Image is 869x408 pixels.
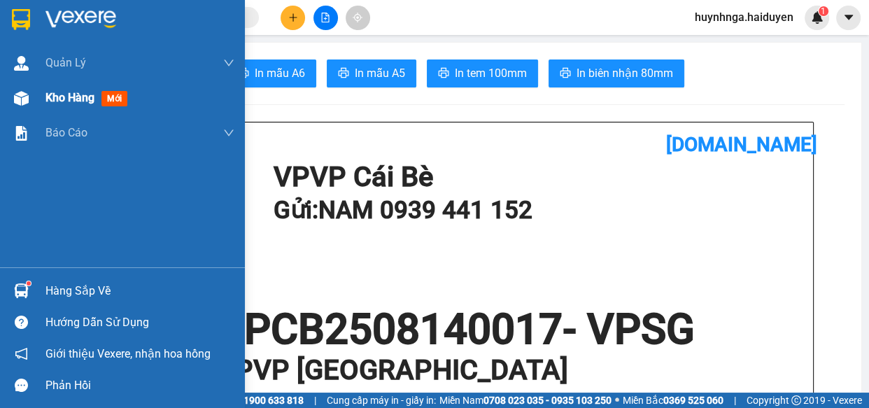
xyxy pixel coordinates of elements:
[120,13,153,28] span: Nhận:
[120,45,262,62] div: THO
[819,6,828,16] sup: 1
[734,393,736,408] span: |
[45,124,87,141] span: Báo cáo
[243,395,304,406] strong: 1900 633 818
[577,64,673,82] span: In biên nhận 80mm
[684,8,805,26] span: huynhnga.haiduyen
[120,62,262,82] div: 0964222577
[14,283,29,298] img: warehouse-icon
[355,64,405,82] span: In mẫu A5
[281,6,305,30] button: plus
[320,13,330,22] span: file-add
[45,312,234,333] div: Hướng dẫn sử dụng
[327,393,436,408] span: Cung cấp máy in - giấy in:
[327,59,416,87] button: printerIn mẫu A5
[438,67,449,80] span: printer
[15,379,28,392] span: message
[15,347,28,360] span: notification
[615,398,619,403] span: ⚪️
[120,12,262,45] div: VP [GEOGRAPHIC_DATA]
[811,11,824,24] img: icon-new-feature
[12,12,110,29] div: VP Cái Bè
[439,393,612,408] span: Miền Nam
[12,9,30,30] img: logo-vxr
[623,393,723,408] span: Miền Bắc
[255,64,305,82] span: In mẫu A6
[273,163,799,191] h1: VP VP Cái Bè
[842,11,855,24] span: caret-down
[560,67,571,80] span: printer
[12,13,34,28] span: Gửi:
[217,351,778,390] h1: VP VP [GEOGRAPHIC_DATA]
[15,316,28,329] span: question-circle
[14,56,29,71] img: warehouse-icon
[427,59,538,87] button: printerIn tem 100mm
[455,64,527,82] span: In tem 100mm
[273,191,799,230] h1: Gửi: NAM 0939 441 152
[663,395,723,406] strong: 0369 525 060
[10,92,34,106] span: Rồi :
[10,90,112,107] div: 20.000
[45,281,234,302] div: Hàng sắp về
[836,6,861,30] button: caret-down
[105,309,806,351] h1: VPCB2508140017 - VPSG
[27,281,31,286] sup: 1
[227,59,316,87] button: printerIn mẫu A6
[12,29,110,45] div: NAM
[346,6,370,30] button: aim
[14,91,29,106] img: warehouse-icon
[338,67,349,80] span: printer
[313,6,338,30] button: file-add
[549,59,684,87] button: printerIn biên nhận 80mm
[45,375,234,396] div: Phản hồi
[101,91,127,106] span: mới
[314,393,316,408] span: |
[288,13,298,22] span: plus
[223,57,234,69] span: down
[45,54,86,71] span: Quản Lý
[821,6,826,16] span: 1
[45,345,211,363] span: Giới thiệu Vexere, nhận hoa hồng
[483,395,612,406] strong: 0708 023 035 - 0935 103 250
[45,91,94,104] span: Kho hàng
[666,133,817,156] b: [DOMAIN_NAME]
[14,126,29,141] img: solution-icon
[12,45,110,65] div: 0939441152
[353,13,362,22] span: aim
[791,395,801,405] span: copyright
[223,127,234,139] span: down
